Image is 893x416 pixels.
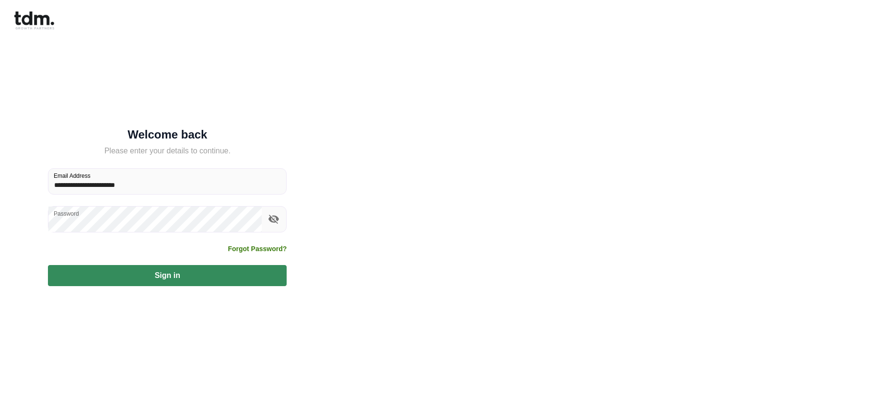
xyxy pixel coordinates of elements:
[48,145,287,157] h5: Please enter your details to continue.
[54,209,79,218] label: Password
[48,265,287,286] button: Sign in
[228,244,287,254] a: Forgot Password?
[266,211,282,227] button: toggle password visibility
[54,172,91,180] label: Email Address
[48,130,287,139] h5: Welcome back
